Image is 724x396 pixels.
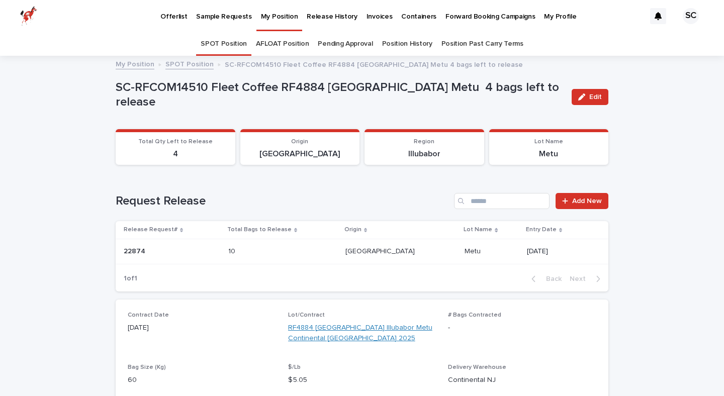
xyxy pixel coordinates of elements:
button: Back [523,274,566,283]
p: 1 of 1 [116,266,145,291]
a: RF4884 [GEOGRAPHIC_DATA] Illubabor Metu Continental [GEOGRAPHIC_DATA] 2025 [288,323,436,344]
a: SPOT Position [201,32,247,56]
a: AFLOAT Position [256,32,309,56]
p: [DATE] [128,323,276,333]
span: Edit [589,93,602,101]
p: Total Bags to Release [227,224,292,235]
p: Lot Name [464,224,492,235]
span: Next [570,275,592,282]
p: Origin [344,224,361,235]
span: Back [540,275,562,282]
a: Add New [556,193,608,209]
p: SC-RFCOM14510 Fleet Coffee RF4884 [GEOGRAPHIC_DATA] Metu 4 bags left to release [116,80,564,110]
span: # Bags Contracted [448,312,501,318]
a: SPOT Position [165,58,214,69]
img: zttTXibQQrCfv9chImQE [20,6,37,26]
p: [GEOGRAPHIC_DATA] [345,245,417,256]
p: 60 [128,375,276,385]
h1: Request Release [116,194,450,209]
button: Next [566,274,608,283]
span: Origin [291,139,308,145]
p: - [448,323,596,333]
span: Lot/Contract [288,312,325,318]
a: Position History [382,32,432,56]
p: SC-RFCOM14510 Fleet Coffee RF4884 [GEOGRAPHIC_DATA] Metu 4 bags left to release [225,58,523,69]
tr: 2287422874 1010 [GEOGRAPHIC_DATA][GEOGRAPHIC_DATA] MetuMetu [DATE] [116,239,608,264]
p: Metu [495,149,603,159]
span: Total Qty Left to Release [138,139,213,145]
p: Illubabor [371,149,478,159]
p: 22874 [124,245,147,256]
a: My Position [116,58,154,69]
input: Search [454,193,550,209]
a: Pending Approval [318,32,373,56]
p: Release Request# [124,224,177,235]
div: SC [683,8,699,24]
span: Lot Name [534,139,563,145]
p: Entry Date [526,224,557,235]
p: 4 [122,149,229,159]
p: 10 [228,245,237,256]
p: Metu [465,245,483,256]
p: $ 5.05 [288,375,436,385]
p: [GEOGRAPHIC_DATA] [246,149,354,159]
p: Continental NJ [448,375,596,385]
p: [DATE] [527,247,592,256]
span: Bag Size (Kg) [128,364,166,370]
span: Add New [572,197,602,205]
span: $/Lb [288,364,301,370]
button: Edit [572,89,608,105]
span: Region [414,139,434,145]
span: Contract Date [128,312,169,318]
span: Delivery Warehouse [448,364,506,370]
a: Position Past Carry Terms [441,32,523,56]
